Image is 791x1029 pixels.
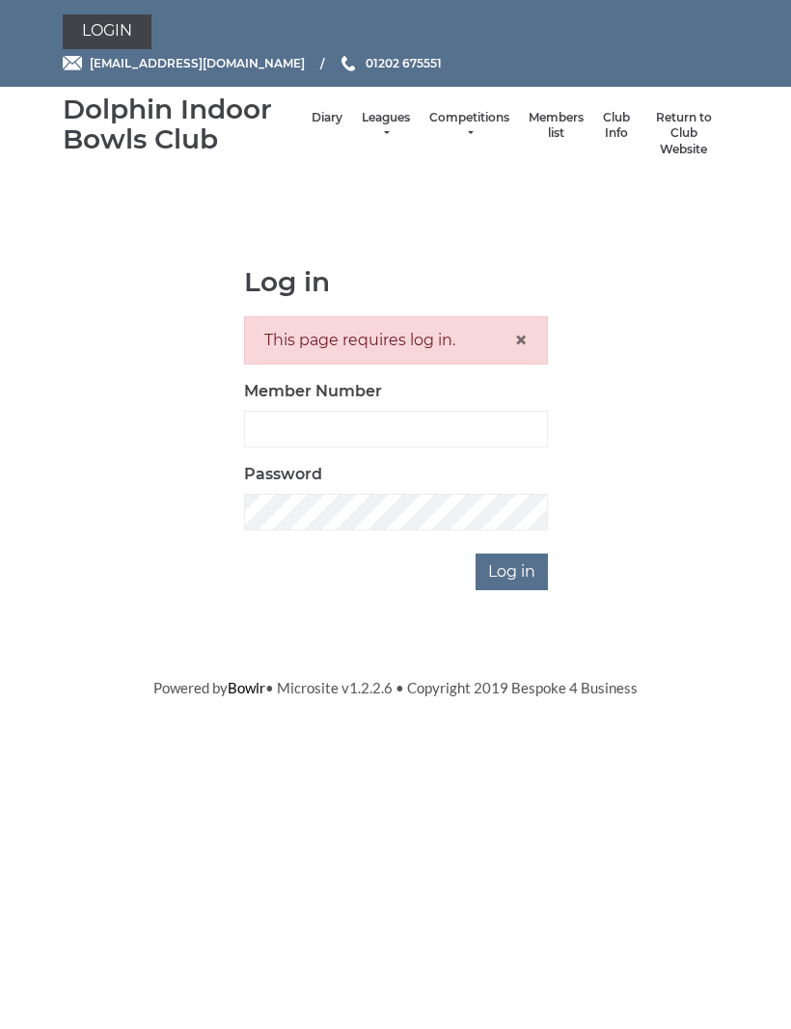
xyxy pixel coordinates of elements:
[429,110,509,142] a: Competitions
[514,326,528,354] span: ×
[228,679,265,696] a: Bowlr
[362,110,410,142] a: Leagues
[514,329,528,352] button: Close
[153,679,638,696] span: Powered by • Microsite v1.2.2.6 • Copyright 2019 Bespoke 4 Business
[339,54,442,72] a: Phone us 01202 675551
[244,380,382,403] label: Member Number
[63,14,151,49] a: Login
[63,54,305,72] a: Email [EMAIL_ADDRESS][DOMAIN_NAME]
[312,110,342,126] a: Diary
[603,110,630,142] a: Club Info
[244,463,322,486] label: Password
[244,316,548,365] div: This page requires log in.
[244,267,548,297] h1: Log in
[476,554,548,590] input: Log in
[63,56,82,70] img: Email
[63,95,302,154] div: Dolphin Indoor Bowls Club
[529,110,584,142] a: Members list
[366,56,442,70] span: 01202 675551
[90,56,305,70] span: [EMAIL_ADDRESS][DOMAIN_NAME]
[341,56,355,71] img: Phone us
[649,110,719,158] a: Return to Club Website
